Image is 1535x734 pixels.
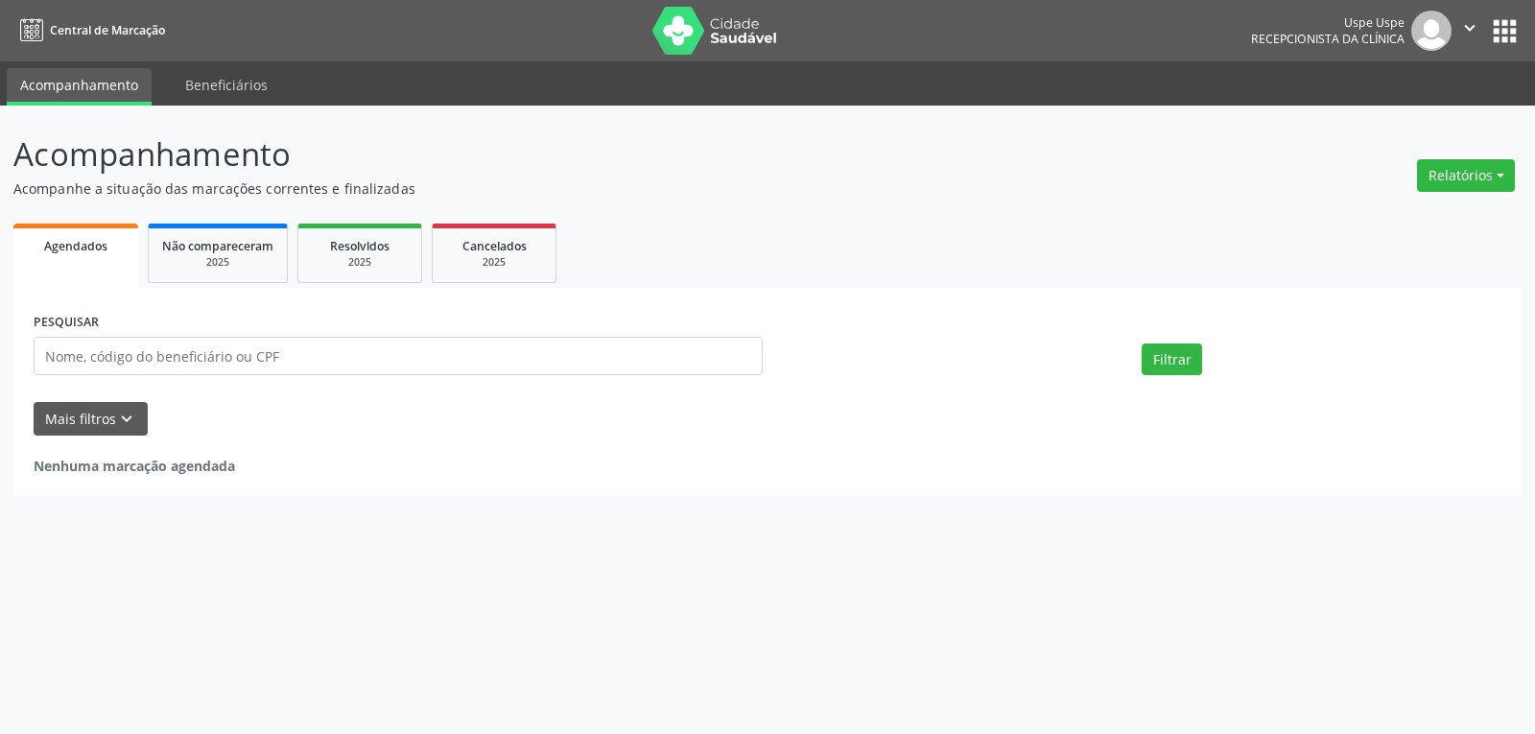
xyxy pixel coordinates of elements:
[44,238,107,254] span: Agendados
[1459,17,1480,38] i: 
[34,402,148,436] button: Mais filtroskeyboard_arrow_down
[34,308,99,338] label: PESQUISAR
[1411,11,1452,51] img: img
[13,14,165,46] a: Central de Marcação
[1488,14,1522,48] button: apps
[462,238,527,254] span: Cancelados
[13,130,1069,178] p: Acompanhamento
[1251,31,1405,47] span: Recepcionista da clínica
[312,255,408,270] div: 2025
[116,409,137,430] i: keyboard_arrow_down
[7,68,152,106] a: Acompanhamento
[330,238,390,254] span: Resolvidos
[1417,159,1515,192] button: Relatórios
[1251,14,1405,31] div: Uspe Uspe
[1452,11,1488,51] button: 
[1142,343,1202,376] button: Filtrar
[172,68,281,102] a: Beneficiários
[162,255,273,270] div: 2025
[34,457,235,475] strong: Nenhuma marcação agendada
[13,178,1069,199] p: Acompanhe a situação das marcações correntes e finalizadas
[446,255,542,270] div: 2025
[34,337,763,375] input: Nome, código do beneficiário ou CPF
[50,22,165,38] span: Central de Marcação
[162,238,273,254] span: Não compareceram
